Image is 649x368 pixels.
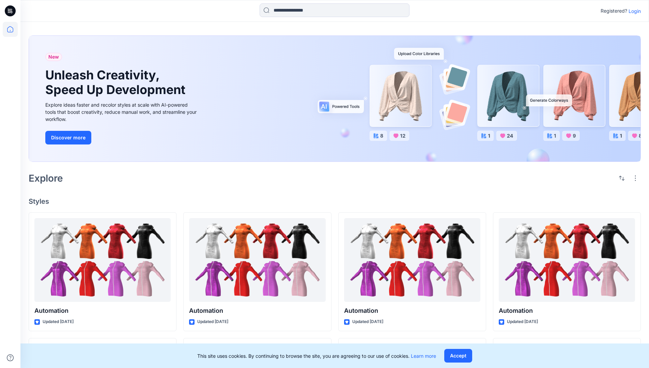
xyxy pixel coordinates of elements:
[189,218,325,302] a: Automation
[34,306,171,316] p: Automation
[197,352,436,359] p: This site uses cookies. By continuing to browse the site, you are agreeing to our use of cookies.
[45,68,188,97] h1: Unleash Creativity, Speed Up Development
[45,131,199,144] a: Discover more
[499,218,635,302] a: Automation
[43,318,74,325] p: Updated [DATE]
[499,306,635,316] p: Automation
[45,131,91,144] button: Discover more
[34,218,171,302] a: Automation
[444,349,472,363] button: Accept
[29,173,63,184] h2: Explore
[601,7,627,15] p: Registered?
[507,318,538,325] p: Updated [DATE]
[629,7,641,15] p: Login
[344,218,480,302] a: Automation
[411,353,436,359] a: Learn more
[29,197,641,205] h4: Styles
[45,101,199,123] div: Explore ideas faster and recolor styles at scale with AI-powered tools that boost creativity, red...
[344,306,480,316] p: Automation
[197,318,228,325] p: Updated [DATE]
[189,306,325,316] p: Automation
[352,318,383,325] p: Updated [DATE]
[48,53,59,61] span: New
